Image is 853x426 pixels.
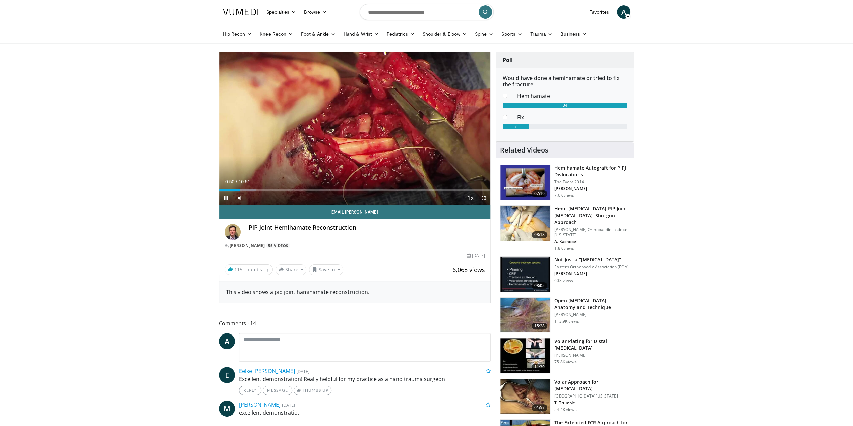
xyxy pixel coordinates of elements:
[497,27,526,41] a: Sports
[500,146,548,154] h4: Related Videos
[419,27,471,41] a: Shoulder & Elbow
[503,124,528,129] div: 7
[219,191,233,205] button: Pause
[532,231,548,238] span: 08:18
[554,205,630,226] h3: Hemi-[MEDICAL_DATA] PIP Joint [MEDICAL_DATA]: Shotgun Approach
[532,323,548,329] span: 15:28
[219,319,491,328] span: Comments 14
[219,52,491,205] video-js: Video Player
[554,312,630,317] p: [PERSON_NAME]
[219,367,235,383] a: E
[532,282,548,289] span: 08:05
[500,379,630,414] a: 01:57 Volar Approach for [MEDICAL_DATA] [GEOGRAPHIC_DATA][US_STATE] T. Trumble 54.4K views
[503,75,627,88] h6: Would have done a hemihamate or tried to fix the fracture
[225,264,273,275] a: 115 Thumbs Up
[383,27,419,41] a: Pediatrics
[500,379,550,414] img: Picture_4_4_3.png.150x105_q85_crop-smart_upscale.jpg
[225,243,485,249] div: By
[477,191,490,205] button: Fullscreen
[500,257,550,292] img: 69fc5247-1016-4e64-a996-512949176b01.150x105_q85_crop-smart_upscale.jpg
[500,297,630,333] a: 15:28 Open [MEDICAL_DATA]: Anatomy and Technique [PERSON_NAME] 113.9K views
[263,386,292,395] a: Message
[249,224,485,231] h4: PIP Joint Hemihamate Reconstruction
[526,27,557,41] a: Trauma
[233,191,246,205] button: Mute
[554,271,628,277] p: [PERSON_NAME]
[554,193,574,198] p: 7.0K views
[554,379,630,392] h3: Volar Approach for [MEDICAL_DATA]
[554,359,576,365] p: 75.8K views
[554,227,630,238] p: [PERSON_NAME] Orthopaedic Institute [US_STATE]
[238,179,250,184] span: 10:51
[471,27,497,41] a: Spine
[230,243,265,248] a: [PERSON_NAME]
[262,5,300,19] a: Specialties
[554,393,630,399] p: [GEOGRAPHIC_DATA][US_STATE]
[239,375,491,383] p: Excellent demonstration! Really helpful for my practice as a hand trauma surgeon
[500,205,630,251] a: 08:18 Hemi-[MEDICAL_DATA] PIP Joint [MEDICAL_DATA]: Shotgun Approach [PERSON_NAME] Orthopaedic In...
[532,364,548,370] span: 11:39
[554,338,630,351] h3: Volar Plating for Distal [MEDICAL_DATA]
[532,404,548,411] span: 01:57
[239,367,295,375] a: Eelke [PERSON_NAME]
[500,165,630,200] a: 07:19 Hemihamate Autograft for PIPJ Dislocations The Event 2014 [PERSON_NAME] 7.0K views
[500,338,550,373] img: Vumedi-_volar_plating_100006814_3.jpg.150x105_q85_crop-smart_upscale.jpg
[219,27,256,41] a: Hip Recon
[532,190,548,197] span: 07:19
[617,5,630,19] a: A
[297,27,340,41] a: Foot & Ankle
[554,407,576,412] p: 54.4K views
[236,179,237,184] span: /
[554,186,630,191] p: [PERSON_NAME]
[585,5,613,19] a: Favorites
[500,256,630,292] a: 08:05 Not Just a "[MEDICAL_DATA]" Eastern Orthopaedic Association (EOA) [PERSON_NAME] 603 views
[503,103,627,108] div: 34
[219,333,235,349] a: A
[554,179,630,185] p: The Event 2014
[554,400,630,406] p: T. Trumble
[554,278,573,283] p: 603 views
[225,224,241,240] img: Avatar
[360,4,494,20] input: Search topics, interventions
[556,27,591,41] a: Business
[219,401,235,417] a: M
[225,179,234,184] span: 0:50
[554,256,628,263] h3: Not Just a "[MEDICAL_DATA]"
[554,165,630,178] h3: Hemihamate Autograft for PIPJ Dislocations
[464,191,477,205] button: Playback Rate
[239,386,261,395] a: Reply
[503,56,513,64] strong: Poll
[266,243,291,248] a: 55 Videos
[219,189,491,191] div: Progress Bar
[294,386,331,395] a: Thumbs Up
[554,319,579,324] p: 113.9K views
[467,253,485,259] div: [DATE]
[239,401,281,408] a: [PERSON_NAME]
[554,239,630,244] p: A. Kachooei
[296,368,309,374] small: [DATE]
[500,206,550,241] img: 7efc86f4-fd62-40ab-99f8-8efe27ea93e8.150x105_q85_crop-smart_upscale.jpg
[512,113,632,121] dd: Fix
[234,266,242,273] span: 115
[512,92,632,100] dd: Hemihamate
[309,264,343,275] button: Save to
[219,205,491,219] a: Email [PERSON_NAME]
[554,246,574,251] p: 1.8K views
[256,27,297,41] a: Knee Recon
[300,5,331,19] a: Browse
[226,288,484,296] div: This video shows a pip joint hamihamate reconstruction.
[340,27,383,41] a: Hand & Wrist
[554,264,628,270] p: Eastern Orthopaedic Association (EOA)
[500,298,550,332] img: Bindra_-_open_carpal_tunnel_2.png.150x105_q85_crop-smart_upscale.jpg
[276,264,307,275] button: Share
[223,9,258,15] img: VuMedi Logo
[554,297,630,311] h3: Open [MEDICAL_DATA]: Anatomy and Technique
[452,266,485,274] span: 6,068 views
[500,338,630,373] a: 11:39 Volar Plating for Distal [MEDICAL_DATA] [PERSON_NAME] 75.8K views
[554,353,630,358] p: [PERSON_NAME]
[282,402,295,408] small: [DATE]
